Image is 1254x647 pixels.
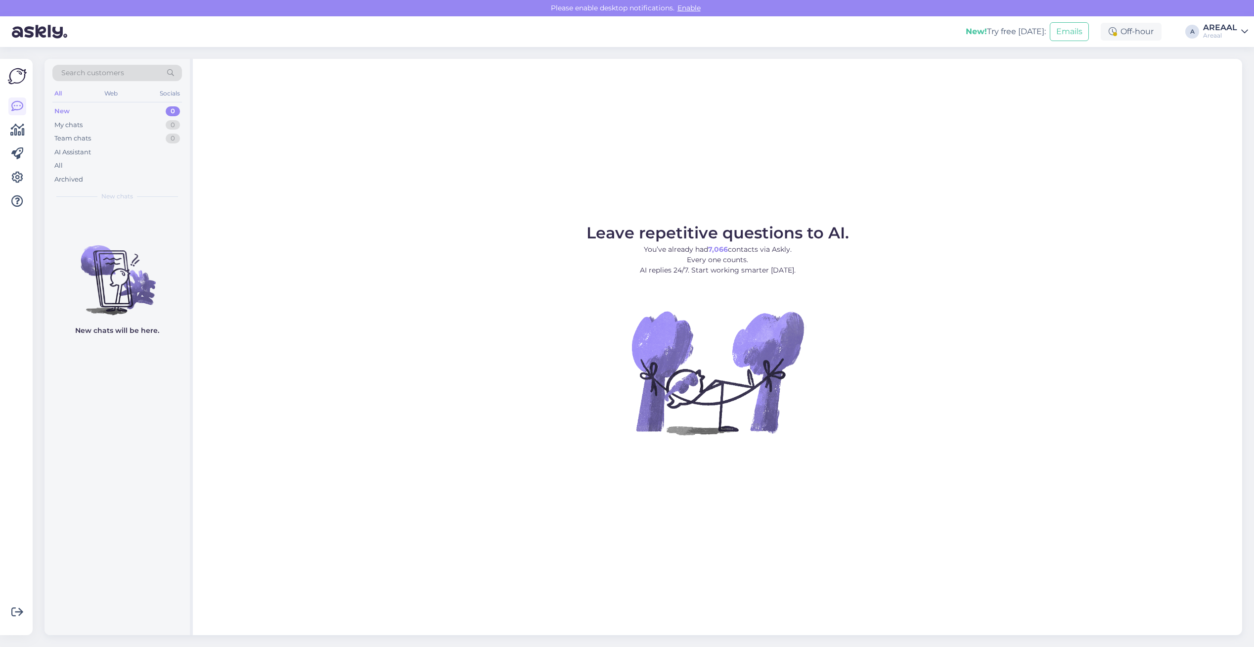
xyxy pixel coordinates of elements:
[166,134,180,143] div: 0
[54,134,91,143] div: Team chats
[1101,23,1162,41] div: Off-hour
[45,228,190,317] img: No chats
[158,87,182,100] div: Socials
[674,3,704,12] span: Enable
[966,27,987,36] b: New!
[54,147,91,157] div: AI Assistant
[101,192,133,201] span: New chats
[628,283,806,462] img: No Chat active
[8,67,27,86] img: Askly Logo
[166,120,180,130] div: 0
[586,244,849,276] p: You’ve already had contacts via Askly. Every one counts. AI replies 24/7. Start working smarter [...
[54,161,63,171] div: All
[1203,32,1237,40] div: Areaal
[966,26,1046,38] div: Try free [DATE]:
[1203,24,1248,40] a: AREAALAreaal
[586,223,849,242] span: Leave repetitive questions to AI.
[61,68,124,78] span: Search customers
[54,175,83,185] div: Archived
[54,106,70,116] div: New
[166,106,180,116] div: 0
[102,87,120,100] div: Web
[52,87,64,100] div: All
[708,245,728,254] b: 7,066
[54,120,83,130] div: My chats
[75,325,159,336] p: New chats will be here.
[1203,24,1237,32] div: AREAAL
[1185,25,1199,39] div: A
[1050,22,1089,41] button: Emails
